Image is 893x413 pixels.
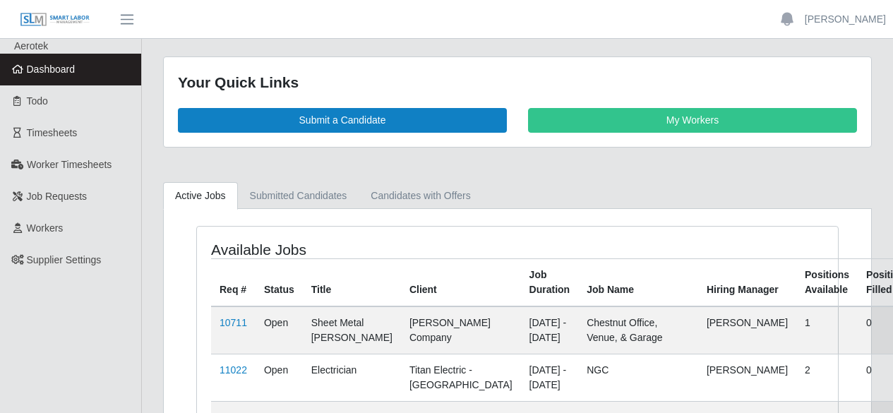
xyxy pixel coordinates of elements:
td: Chestnut Office, Venue, & Garage [578,306,698,354]
td: [PERSON_NAME] [698,354,796,401]
td: 2 [796,354,858,401]
th: Job Duration [521,258,579,306]
td: [PERSON_NAME] Company [401,306,521,354]
th: Req # [211,258,256,306]
span: Worker Timesheets [27,159,112,170]
td: Open [256,306,303,354]
span: Aerotek [14,40,48,52]
td: 1 [796,306,858,354]
a: Candidates with Offers [359,182,482,210]
th: Status [256,258,303,306]
td: Titan Electric - [GEOGRAPHIC_DATA] [401,354,521,401]
div: Your Quick Links [178,71,857,94]
a: 10711 [220,317,247,328]
th: Title [303,258,401,306]
th: Job Name [578,258,698,306]
td: NGC [578,354,698,401]
td: Open [256,354,303,401]
a: My Workers [528,108,857,133]
span: Timesheets [27,127,78,138]
td: [DATE] - [DATE] [521,354,579,401]
span: Todo [27,95,48,107]
a: [PERSON_NAME] [805,12,886,27]
a: Submitted Candidates [238,182,359,210]
span: Workers [27,222,64,234]
th: Positions Available [796,258,858,306]
h4: Available Jobs [211,241,454,258]
td: Electrician [303,354,401,401]
td: [DATE] - [DATE] [521,306,579,354]
span: Job Requests [27,191,88,202]
span: Supplier Settings [27,254,102,265]
td: [PERSON_NAME] [698,306,796,354]
img: SLM Logo [20,12,90,28]
a: Submit a Candidate [178,108,507,133]
a: 11022 [220,364,247,376]
a: Active Jobs [163,182,238,210]
td: Sheet Metal [PERSON_NAME] [303,306,401,354]
span: Dashboard [27,64,76,75]
th: Client [401,258,521,306]
th: Hiring Manager [698,258,796,306]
